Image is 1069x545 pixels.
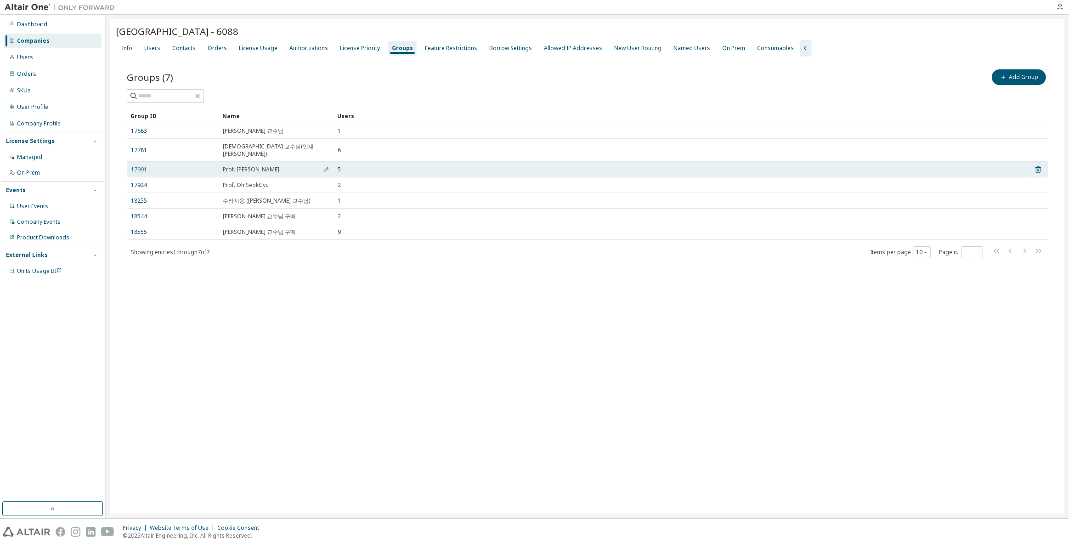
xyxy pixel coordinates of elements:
[101,527,114,537] img: youtube.svg
[17,153,42,161] div: Managed
[131,166,147,173] a: 17901
[17,103,48,111] div: User Profile
[337,108,1022,123] div: Users
[17,87,31,94] div: SKUs
[338,197,341,204] span: 1
[338,166,341,173] span: 5
[870,246,931,258] span: Items per page
[131,147,147,154] a: 17781
[239,45,277,52] div: License Usage
[223,228,296,236] span: [PERSON_NAME] 교수님 구매
[757,45,794,52] div: Consumables
[17,218,61,226] div: Company Events
[223,143,329,158] span: [DEMOGRAPHIC_DATA] 교수님(인재[PERSON_NAME])
[150,524,217,532] div: Website Terms of Use
[338,213,341,220] span: 2
[17,203,48,210] div: User Events
[131,197,147,204] a: 18255
[916,249,928,256] button: 10
[5,3,119,12] img: Altair One
[222,108,330,123] div: Name
[223,166,279,173] span: Prof. [PERSON_NAME]
[939,246,983,258] span: Page n.
[144,45,160,52] div: Users
[122,45,132,52] div: Info
[17,21,47,28] div: Dashboard
[131,182,147,189] a: 17924
[6,251,48,259] div: External Links
[338,127,341,135] span: 1
[338,182,341,189] span: 2
[425,45,477,52] div: Feature Restrictions
[208,45,227,52] div: Orders
[392,45,413,52] div: Groups
[123,532,265,539] p: © 2025 Altair Engineering, Inc. All Rights Reserved.
[172,45,196,52] div: Contacts
[544,45,602,52] div: Allowed IP Addresses
[289,45,328,52] div: Authorizations
[223,127,283,135] span: [PERSON_NAME] 교수님
[338,228,341,236] span: 9
[489,45,532,52] div: Borrow Settings
[722,45,745,52] div: On Prem
[17,54,33,61] div: Users
[86,527,96,537] img: linkedin.svg
[338,147,341,154] span: 6
[673,45,710,52] div: Named Users
[17,120,61,127] div: Company Profile
[71,527,80,537] img: instagram.svg
[614,45,662,52] div: New User Routing
[17,169,40,176] div: On Prem
[17,234,69,241] div: Product Downloads
[116,25,238,38] span: [GEOGRAPHIC_DATA] - 6088
[17,37,50,45] div: Companies
[223,197,310,204] span: 수라지용 ([PERSON_NAME] 교수님)
[17,267,62,275] span: Units Usage BI
[223,182,269,189] span: Prof. Oh SeokGyu
[340,45,380,52] div: License Priority
[123,524,150,532] div: Privacy
[131,213,147,220] a: 18544
[6,137,55,145] div: License Settings
[127,71,173,84] span: Groups (7)
[3,527,50,537] img: altair_logo.svg
[56,527,65,537] img: facebook.svg
[131,228,147,236] a: 18555
[131,248,209,256] span: Showing entries 1 through 7 of 7
[17,70,36,78] div: Orders
[6,187,26,194] div: Events
[223,213,296,220] span: [PERSON_NAME] 교수님 구매
[217,524,265,532] div: Cookie Consent
[131,127,147,135] a: 17683
[992,69,1046,85] button: Add Group
[130,108,215,123] div: Group ID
